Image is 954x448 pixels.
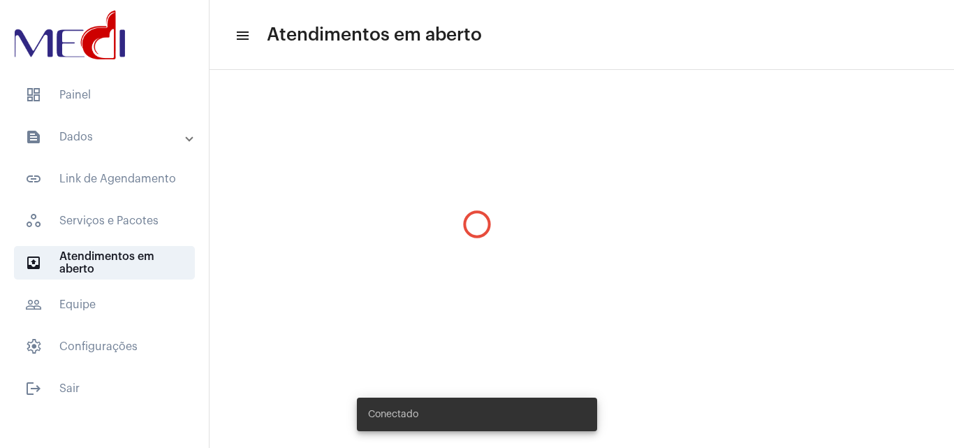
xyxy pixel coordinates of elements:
[14,288,195,321] span: Equipe
[14,246,195,280] span: Atendimentos em aberto
[25,171,42,187] mat-icon: sidenav icon
[25,254,42,271] mat-icon: sidenav icon
[368,407,418,421] span: Conectado
[25,380,42,397] mat-icon: sidenav icon
[25,87,42,103] span: sidenav icon
[25,129,186,145] mat-panel-title: Dados
[25,212,42,229] span: sidenav icon
[14,372,195,405] span: Sair
[11,7,129,63] img: d3a1b5fa-500b-b90f-5a1c-719c20e9830b.png
[14,78,195,112] span: Painel
[8,120,209,154] mat-expansion-panel-header: sidenav iconDados
[267,24,482,46] span: Atendimentos em aberto
[14,204,195,238] span: Serviços e Pacotes
[14,330,195,363] span: Configurações
[25,338,42,355] span: sidenav icon
[25,296,42,313] mat-icon: sidenav icon
[14,162,195,196] span: Link de Agendamento
[25,129,42,145] mat-icon: sidenav icon
[235,27,249,44] mat-icon: sidenav icon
